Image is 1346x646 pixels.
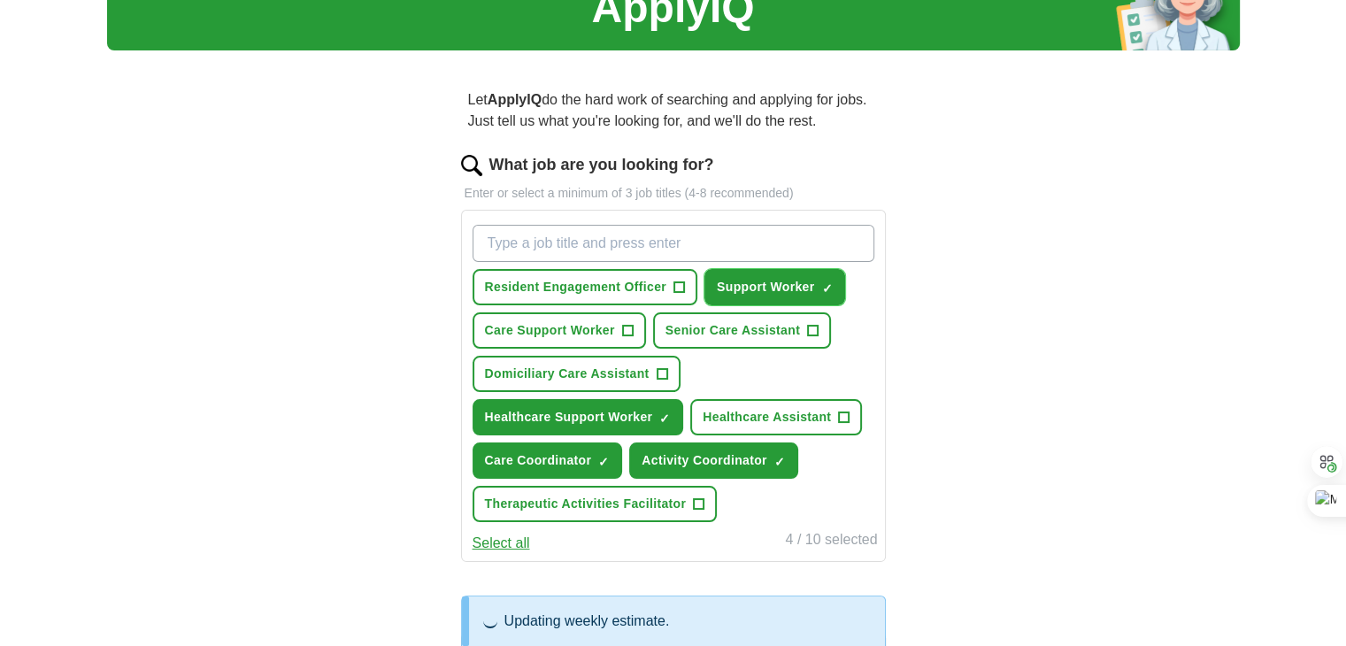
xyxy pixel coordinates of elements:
[659,411,670,426] span: ✓
[704,269,845,305] button: Support Worker✓
[717,278,814,296] span: Support Worker
[473,442,623,479] button: Care Coordinator✓
[473,312,646,349] button: Care Support Worker
[504,611,670,632] span: Updating weekly estimate.
[690,399,862,435] button: Healthcare Assistant
[774,455,785,469] span: ✓
[821,281,832,296] span: ✓
[489,153,714,177] label: What job are you looking for?
[629,442,798,479] button: Activity Coordinator✓
[485,495,687,513] span: Therapeutic Activities Facilitator
[488,92,542,107] strong: ApplyIQ
[473,486,718,522] button: Therapeutic Activities Facilitator
[485,321,615,340] span: Care Support Worker
[485,278,667,296] span: Resident Engagement Officer
[461,155,482,176] img: search.png
[485,451,592,470] span: Care Coordinator
[642,451,767,470] span: Activity Coordinator
[461,184,886,203] p: Enter or select a minimum of 3 job titles (4-8 recommended)
[785,529,877,554] div: 4 / 10 selected
[473,225,874,262] input: Type a job title and press enter
[703,408,831,427] span: Healthcare Assistant
[598,455,609,469] span: ✓
[665,321,800,340] span: Senior Care Assistant
[473,533,530,554] button: Select all
[473,269,698,305] button: Resident Engagement Officer
[485,408,653,427] span: Healthcare Support Worker
[485,365,650,383] span: Domiciliary Care Assistant
[653,312,831,349] button: Senior Care Assistant
[473,356,681,392] button: Domiciliary Care Assistant
[473,399,684,435] button: Healthcare Support Worker✓
[461,82,886,139] p: Let do the hard work of searching and applying for jobs. Just tell us what you're looking for, an...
